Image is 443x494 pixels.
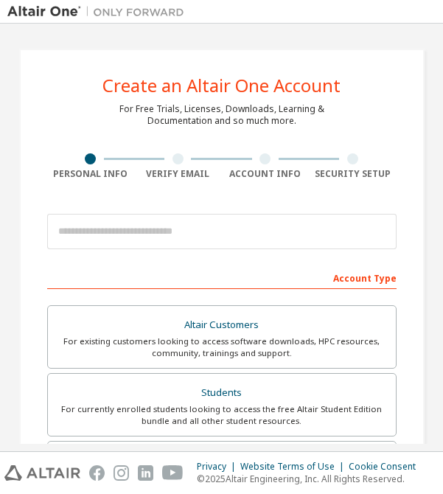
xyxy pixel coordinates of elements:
[114,465,129,481] img: instagram.svg
[89,465,105,481] img: facebook.svg
[4,465,80,481] img: altair_logo.svg
[119,103,324,127] div: For Free Trials, Licenses, Downloads, Learning & Documentation and so much more.
[349,461,425,473] div: Cookie Consent
[57,383,387,403] div: Students
[47,265,397,289] div: Account Type
[102,77,341,94] div: Create an Altair One Account
[197,461,240,473] div: Privacy
[138,465,153,481] img: linkedin.svg
[197,473,425,485] p: © 2025 Altair Engineering, Inc. All Rights Reserved.
[57,403,387,427] div: For currently enrolled students looking to access the free Altair Student Edition bundle and all ...
[222,168,310,180] div: Account Info
[134,168,222,180] div: Verify Email
[162,465,184,481] img: youtube.svg
[57,315,387,335] div: Altair Customers
[7,4,192,19] img: Altair One
[240,461,349,473] div: Website Terms of Use
[309,168,397,180] div: Security Setup
[57,335,387,359] div: For existing customers looking to access software downloads, HPC resources, community, trainings ...
[47,168,135,180] div: Personal Info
